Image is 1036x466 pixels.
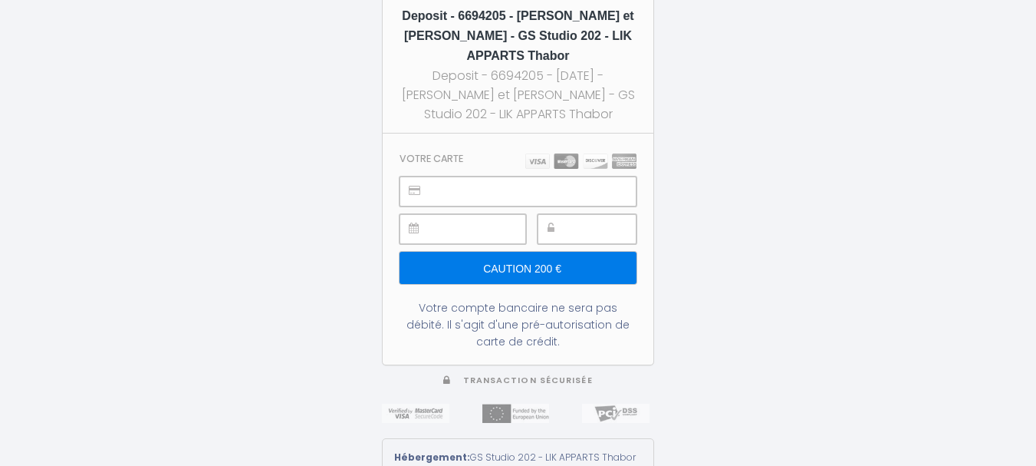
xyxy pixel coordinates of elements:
iframe: Secure payment input frame [434,177,636,206]
iframe: Secure payment input frame [434,215,525,243]
img: carts.png [525,154,636,169]
strong: Hébergement: [394,451,470,464]
div: Deposit - 6694205 - [DATE] - [PERSON_NAME] et [PERSON_NAME] - GS Studio 202 - LIK APPARTS Thabor [396,66,640,124]
input: Caution 200 € [400,252,636,284]
div: GS Studio 202 - LIK APPARTS Thabor [394,451,642,465]
iframe: Secure payment input frame [572,215,636,243]
span: Transaction sécurisée [463,375,593,386]
h5: Deposit - 6694205 - [PERSON_NAME] et [PERSON_NAME] - GS Studio 202 - LIK APPARTS Thabor [396,6,640,66]
h3: Votre carte [400,153,463,164]
div: Votre compte bancaire ne sera pas débité. Il s'agit d'une pré-autorisation de carte de crédit. [400,299,636,350]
